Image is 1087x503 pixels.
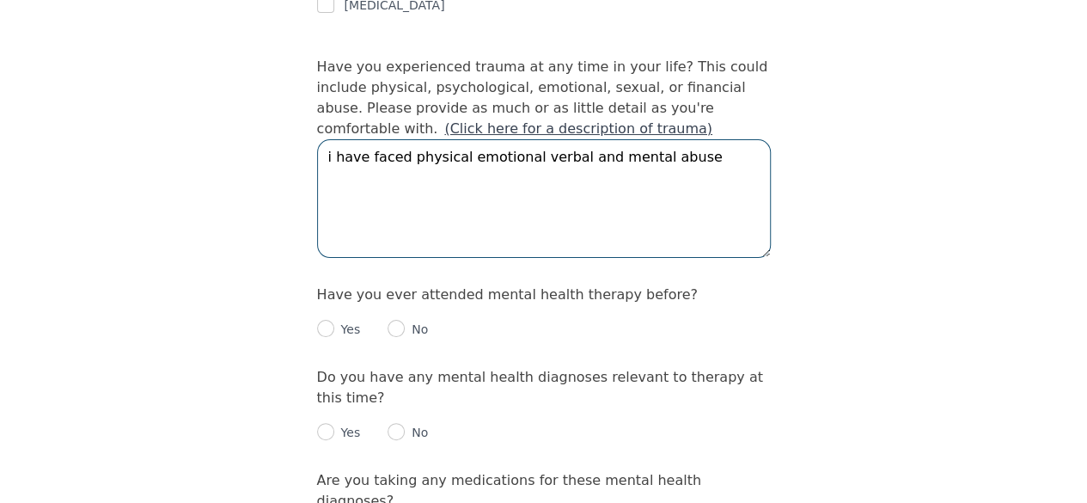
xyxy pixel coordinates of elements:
[334,424,361,441] p: Yes
[317,369,763,406] label: Do you have any mental health diagnoses relevant to therapy at this time?
[334,321,361,338] p: Yes
[444,120,712,137] a: (Click here for a description of trauma)
[317,58,768,137] label: Have you experienced trauma at any time in your life? This could include physical, psychological,...
[405,424,428,441] p: No
[317,139,771,258] textarea: i have faced physical emotional verbal and mental abuse
[405,321,428,338] p: No
[317,286,698,303] label: Have you ever attended mental health therapy before?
